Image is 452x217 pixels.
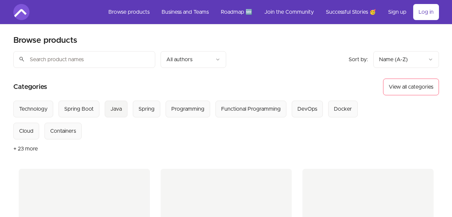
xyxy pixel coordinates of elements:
a: Log in [413,4,439,20]
div: Functional Programming [221,105,281,113]
div: Containers [50,127,76,135]
button: + 23 more [13,139,38,158]
div: Spring [139,105,155,113]
a: Roadmap 🆕 [215,4,258,20]
a: Business and Teams [156,4,214,20]
div: Docker [334,105,352,113]
button: Product sort options [373,51,439,68]
div: Programming [171,105,204,113]
a: Sign up [383,4,412,20]
div: Spring Boot [64,105,94,113]
input: Search product names [13,51,155,68]
a: Browse products [103,4,155,20]
div: Cloud [19,127,33,135]
div: Technology [19,105,48,113]
button: View all categories [383,79,439,95]
h1: Browse products [13,35,77,46]
span: search [19,55,25,64]
a: Join the Community [259,4,319,20]
span: Sort by: [349,57,368,62]
img: Amigoscode logo [13,4,29,20]
button: Filter by author [161,51,226,68]
h2: Categories [13,79,47,95]
a: Successful Stories 🥳 [321,4,381,20]
nav: Main [103,4,439,20]
div: Java [110,105,122,113]
div: DevOps [297,105,317,113]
